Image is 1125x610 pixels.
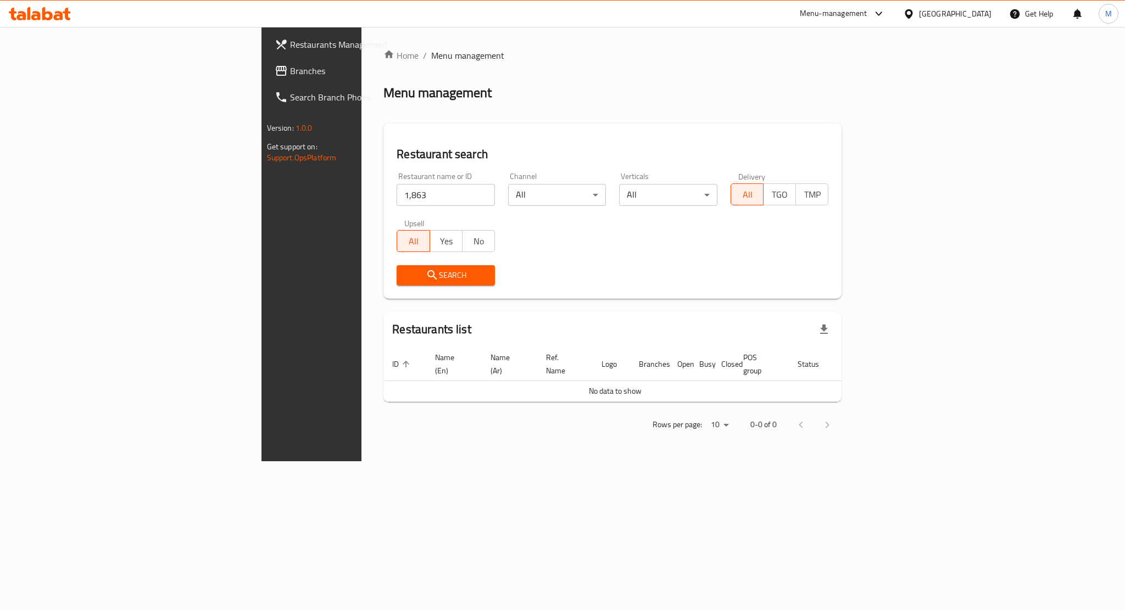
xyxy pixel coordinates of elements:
span: All [736,187,759,203]
label: Delivery [738,172,766,180]
th: Logo [593,348,630,381]
span: Search Branch Phone [290,91,441,104]
div: All [619,184,717,206]
span: Search [405,268,486,282]
h2: Restaurant search [397,146,828,163]
button: TMP [795,183,828,205]
span: Get support on: [267,139,318,154]
span: Name (En) [435,351,469,377]
div: Rows per page: [706,417,733,433]
span: No data to show [589,384,642,398]
span: Version: [267,121,294,135]
div: [GEOGRAPHIC_DATA] [919,8,992,20]
table: enhanced table [383,348,884,402]
th: Closed [712,348,734,381]
th: Open [669,348,690,381]
button: All [397,230,430,252]
span: No [467,233,491,249]
span: Branches [290,64,441,77]
th: Busy [690,348,712,381]
th: Branches [630,348,669,381]
span: ID [392,357,413,371]
a: Support.OpsPlatform [267,150,337,165]
span: Name (Ar) [491,351,524,377]
button: Search [397,265,495,286]
button: Yes [430,230,463,252]
input: Search for restaurant name or ID.. [397,184,495,206]
div: All [508,184,606,206]
span: TGO [768,187,792,203]
span: 1.0.0 [296,121,313,135]
span: Menu management [431,49,504,62]
a: Restaurants Management [266,31,449,58]
a: Branches [266,58,449,84]
p: Rows per page: [653,418,702,432]
nav: breadcrumb [383,49,842,62]
span: TMP [800,187,824,203]
button: TGO [763,183,796,205]
h2: Restaurants list [392,321,471,338]
p: 0-0 of 0 [750,418,777,432]
button: No [462,230,495,252]
span: Restaurants Management [290,38,441,51]
button: All [731,183,764,205]
span: Ref. Name [546,351,580,377]
label: Upsell [404,219,425,227]
span: POS group [743,351,776,377]
div: Menu-management [800,7,867,20]
span: Status [798,357,833,371]
div: Export file [811,316,837,343]
span: M [1105,8,1112,20]
a: Search Branch Phone [266,84,449,110]
span: Yes [435,233,458,249]
span: All [402,233,425,249]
